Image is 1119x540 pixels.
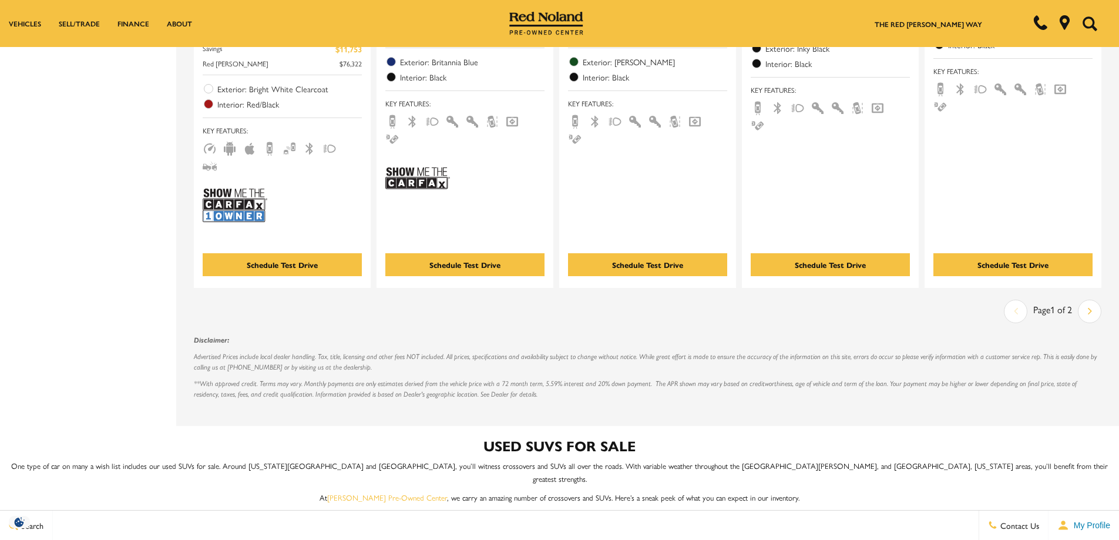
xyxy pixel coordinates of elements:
img: Show Me the CARFAX Badge [385,157,450,200]
span: Interior: Black [583,71,727,83]
button: Open user profile menu [1049,511,1119,540]
span: $76,322 [340,58,362,69]
div: Schedule Test Drive - Used 2024 INEOS Grenadier Trialmaster Edition With Navigation & 4WD [385,253,545,276]
span: Bluetooth [303,142,317,153]
span: Exterior: Britannia Blue [400,56,545,68]
span: Interior Accents [993,83,1007,93]
span: Parking Assist [933,100,947,111]
a: The Red [PERSON_NAME] Way [875,19,982,29]
span: Parking Assist [385,133,399,143]
span: Navigation Sys [1053,83,1067,93]
p: Advertised Prices include local dealer handling. Tax, title, licensing and other fees NOT include... [194,351,1101,373]
span: Bluetooth [953,83,967,93]
span: Fog Lights [973,83,987,93]
span: Interior: Black [765,58,910,69]
span: Android Auto [223,142,237,153]
span: Keyless Entry [465,115,479,126]
span: Parking Assist [751,119,765,130]
img: Opt-Out Icon [6,516,33,528]
span: Keyless Entry [831,102,845,112]
span: Keyless Entry [1013,83,1027,93]
span: Backup Camera [263,142,277,153]
span: Lane Warning [485,115,499,126]
span: Savings [203,43,335,55]
div: Schedule Test Drive [795,259,866,270]
div: Schedule Test Drive [977,259,1049,270]
span: Navigation Sys [505,115,519,126]
span: Key Features : [203,124,362,137]
span: Backup Camera [933,83,947,93]
span: Bluetooth [405,115,419,126]
span: Lane Warning [1033,83,1047,93]
div: Schedule Test Drive - Used 2024 INEOS Grenadier Wagon With Navigation & 4WD [568,253,727,276]
span: Exterior: Inky Black [765,42,910,54]
span: Interior: Red/Black [217,98,362,110]
a: [PERSON_NAME] Pre-Owned Center [327,492,447,503]
span: My Profile [1069,521,1110,530]
strong: Disclaimer: [194,336,229,344]
span: Fog Lights [322,142,337,153]
div: Schedule Test Drive - Used 2024 Jeep Wrangler Rubicon 392 With Navigation & 4WD [203,253,362,276]
span: Interior Accents [628,115,642,126]
span: Fog Lights [425,115,439,126]
div: Page 1 of 2 [1027,300,1078,323]
span: Bluetooth [588,115,602,126]
span: Backup Camera [751,102,765,112]
a: Red Noland Pre-Owned [509,16,583,28]
span: Key Features : [568,97,727,110]
span: Parking Assist [568,133,582,143]
div: Schedule Test Drive - Used 2024 INEOS Grenadier Trialmaster Edition With Navigation & 4WD [933,253,1093,276]
a: next page [1079,301,1101,321]
span: Lane Warning [668,115,682,126]
a: Savings $11,753 [203,43,362,55]
span: Exterior: Bright White Clearcoat [217,83,362,95]
button: Open the search field [1078,1,1101,46]
img: Red Noland Pre-Owned [509,12,583,35]
span: Interior: Black [400,71,545,83]
section: Click to Open Cookie Consent Modal [6,516,33,528]
span: Keyless Entry [648,115,662,126]
span: Adaptive Cruise Control [203,142,217,153]
span: Key Features : [751,83,910,96]
div: Schedule Test Drive [429,259,500,270]
div: Schedule Test Drive [247,259,318,270]
span: Lane Warning [851,102,865,112]
strong: Used SUVs for Sale [483,435,636,455]
span: Key Features : [385,97,545,110]
img: Show Me the CARFAX 1-Owner Badge [203,184,267,227]
span: Red [PERSON_NAME] [203,58,340,69]
span: Key Features : [933,65,1093,78]
span: Interior Accents [811,102,825,112]
span: Fog Lights [791,102,805,112]
div: Schedule Test Drive [612,259,683,270]
span: Backup Camera [568,115,582,126]
span: Bluetooth [771,102,785,112]
span: Exterior: [PERSON_NAME] [583,56,727,68]
span: Fog Lights [608,115,622,126]
p: **With approved credit. Terms may vary. Monthly payments are only estimates derived from the vehi... [194,378,1101,400]
div: Schedule Test Drive - Used 2024 INEOS Grenadier Wagon With Navigation & 4WD [751,253,910,276]
span: Navigation Sys [871,102,885,112]
span: Forward Collision Warning [203,160,217,170]
span: Backup Camera [385,115,399,126]
span: Interior Accents [445,115,459,126]
a: Red [PERSON_NAME] $76,322 [203,58,362,69]
span: Navigation Sys [688,115,702,126]
span: $11,753 [335,43,362,55]
span: Contact Us [997,519,1039,531]
span: Blind Spot Monitor [283,142,297,153]
span: Apple Car-Play [243,142,257,153]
